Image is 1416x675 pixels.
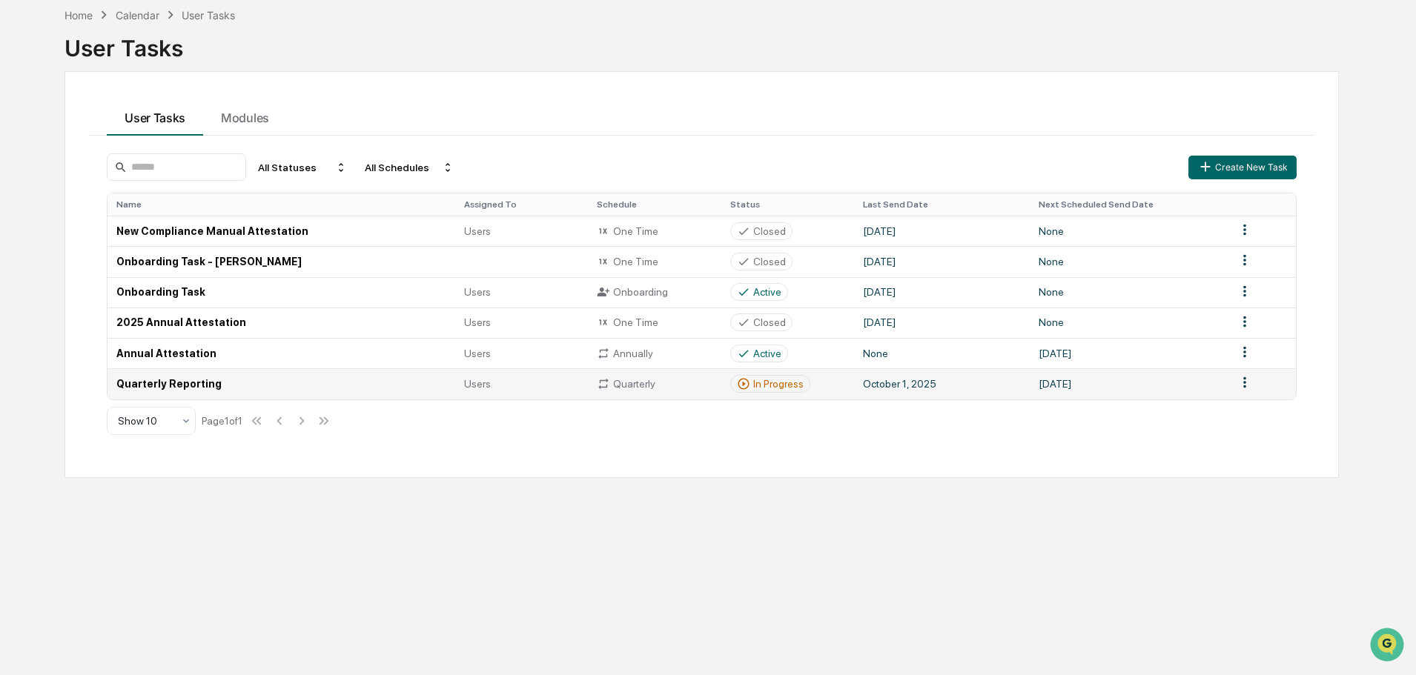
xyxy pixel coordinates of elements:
[116,9,159,21] div: Calendar
[588,193,721,216] th: Schedule
[252,118,270,136] button: Start new chat
[1188,156,1297,179] button: Create New Task
[15,188,27,200] div: 🖐️
[107,277,455,307] td: Onboarding Task
[854,216,1030,246] td: [DATE]
[9,209,99,236] a: 🔎Data Lookup
[854,277,1030,307] td: [DATE]
[597,316,712,329] div: One Time
[50,128,188,140] div: We're available if you need us!
[359,156,460,179] div: All Schedules
[753,316,786,328] div: Closed
[597,347,712,360] div: Annually
[30,215,93,230] span: Data Lookup
[721,193,854,216] th: Status
[148,251,179,262] span: Pylon
[854,193,1030,216] th: Last Send Date
[15,113,42,140] img: 1746055101610-c473b297-6a78-478c-a979-82029cc54cd1
[1030,193,1227,216] th: Next Scheduled Send Date
[753,378,804,390] div: In Progress
[107,96,203,136] button: User Tasks
[15,216,27,228] div: 🔎
[854,338,1030,368] td: None
[122,187,184,202] span: Attestations
[202,415,242,427] div: Page 1 of 1
[464,348,491,359] span: Users
[597,285,712,299] div: Onboarding
[1030,368,1227,399] td: [DATE]
[464,316,491,328] span: Users
[854,307,1030,338] td: [DATE]
[1030,338,1227,368] td: [DATE]
[753,286,781,298] div: Active
[464,286,491,298] span: Users
[753,225,786,237] div: Closed
[50,113,243,128] div: Start new chat
[1030,307,1227,338] td: None
[107,193,455,216] th: Name
[107,307,455,338] td: 2025 Annual Attestation
[182,9,235,21] div: User Tasks
[753,348,781,359] div: Active
[597,377,712,390] div: Quarterly
[203,96,287,136] button: Modules
[107,338,455,368] td: Annual Attestation
[107,188,119,200] div: 🗄️
[30,187,96,202] span: Preclearance
[597,255,712,268] div: One Time
[252,156,353,179] div: All Statuses
[854,246,1030,276] td: [DATE]
[64,23,1339,61] div: User Tasks
[1369,626,1409,666] iframe: Open customer support
[107,368,455,399] td: Quarterly Reporting
[464,378,491,390] span: Users
[107,246,455,276] td: Onboarding Task - [PERSON_NAME]
[15,31,270,55] p: How can we help?
[464,225,491,237] span: Users
[753,256,786,267] div: Closed
[102,181,190,207] a: 🗄️Attestations
[597,225,712,238] div: One Time
[1030,216,1227,246] td: None
[107,216,455,246] td: New Compliance Manual Attestation
[854,368,1030,399] td: October 1, 2025
[1030,246,1227,276] td: None
[1030,277,1227,307] td: None
[455,193,588,216] th: Assigned To
[105,250,179,262] a: Powered byPylon
[9,181,102,207] a: 🖐️Preclearance
[64,9,93,21] div: Home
